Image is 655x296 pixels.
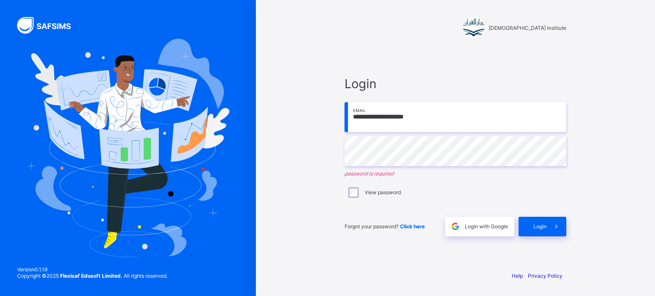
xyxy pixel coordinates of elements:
[512,273,523,279] a: Help
[489,25,566,31] span: [DEMOGRAPHIC_DATA] Institute
[365,189,401,195] label: View password
[17,273,168,279] span: Copyright © 2025 All rights reserved.
[26,39,229,257] img: Hero Image
[17,17,81,34] img: SAFSIMS Logo
[528,273,562,279] a: Privacy Policy
[345,170,566,177] em: password is required
[465,223,508,230] span: Login with Google
[533,223,547,230] span: Login
[450,221,460,231] img: google.396cfc9801f0270233282035f929180a.svg
[345,223,425,230] span: Forgot your password?
[345,76,566,91] span: Login
[400,223,425,230] a: Click here
[17,266,168,273] span: Version 0.1.19
[60,273,122,279] strong: Flexisaf Edusoft Limited.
